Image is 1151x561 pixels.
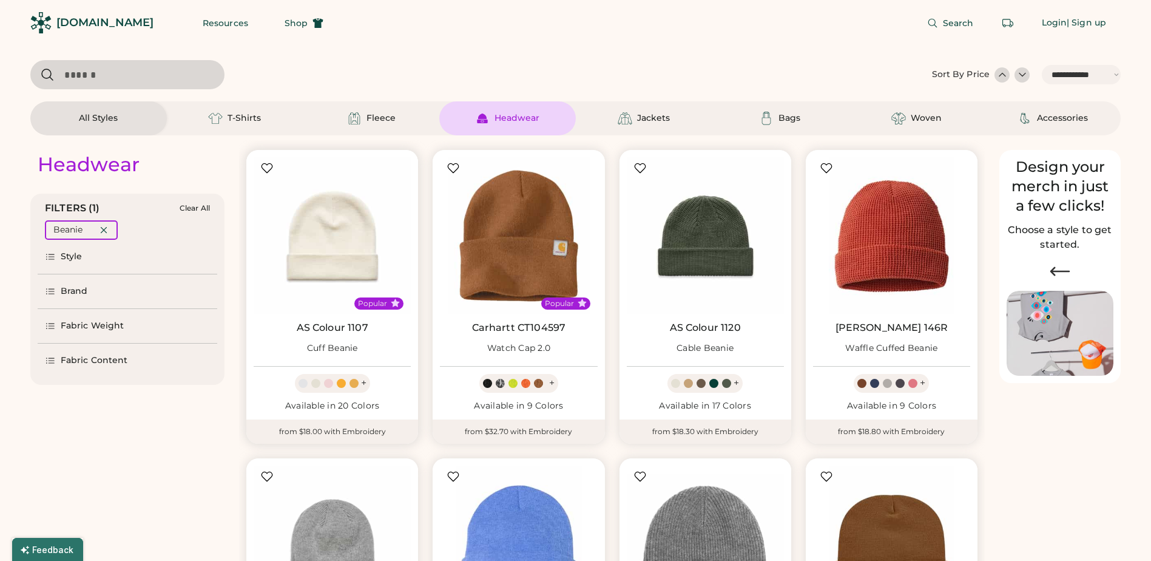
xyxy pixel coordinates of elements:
[1093,506,1146,559] iframe: Front Chat
[208,111,223,126] img: T-Shirts Icon
[61,251,83,263] div: Style
[618,111,632,126] img: Jackets Icon
[670,322,741,334] a: AS Colour 1120
[285,19,308,27] span: Shop
[911,112,942,124] div: Woven
[361,376,366,390] div: +
[813,400,970,412] div: Available in 9 Colors
[254,400,411,412] div: Available in 20 Colors
[487,342,550,355] div: Watch Cap 2.0
[440,157,597,314] img: Carhartt CT104597 Watch Cap 2.0
[270,11,338,35] button: Shop
[254,157,411,314] img: AS Colour 1107 Cuff Beanie
[61,285,88,297] div: Brand
[30,12,52,33] img: Rendered Logo - Screens
[1007,157,1113,216] div: Design your merch in just a few clicks!
[627,400,784,412] div: Available in 17 Colors
[246,420,418,444] div: from $18.00 with Embroidery
[835,322,948,334] a: [PERSON_NAME] 146R
[494,112,539,124] div: Headwear
[307,342,358,355] div: Cuff Beanie
[891,111,906,126] img: Woven Icon
[637,112,670,124] div: Jackets
[1018,111,1032,126] img: Accessories Icon
[920,376,925,390] div: +
[913,11,988,35] button: Search
[806,420,977,444] div: from $18.80 with Embroidery
[619,420,791,444] div: from $18.30 with Embroidery
[475,111,490,126] img: Headwear Icon
[53,224,83,236] div: Beanie
[545,299,574,308] div: Popular
[61,355,127,367] div: Fabric Content
[549,376,555,390] div: +
[578,299,587,308] button: Popular Style
[358,299,387,308] div: Popular
[347,111,362,126] img: Fleece Icon
[433,420,604,444] div: from $32.70 with Embroidery
[56,15,154,30] div: [DOMAIN_NAME]
[38,152,140,177] div: Headwear
[391,299,400,308] button: Popular Style
[1067,17,1106,29] div: | Sign up
[228,112,261,124] div: T-Shirts
[734,376,739,390] div: +
[79,112,118,124] div: All Styles
[932,69,990,81] div: Sort By Price
[188,11,263,35] button: Resources
[845,342,937,355] div: Waffle Cuffed Beanie
[366,112,396,124] div: Fleece
[1007,291,1113,376] img: Image of Lisa Congdon Eye Print on T-Shirt and Hat
[440,400,597,412] div: Available in 9 Colors
[943,19,974,27] span: Search
[180,204,210,212] div: Clear All
[1007,223,1113,252] h2: Choose a style to get started.
[297,322,368,334] a: AS Colour 1107
[61,320,124,332] div: Fabric Weight
[778,112,800,124] div: Bags
[472,322,566,334] a: Carhartt CT104597
[627,157,784,314] img: AS Colour 1120 Cable Beanie
[45,201,100,216] div: FILTERS (1)
[813,157,970,314] img: Richardson 146R Waffle Cuffed Beanie
[996,11,1020,35] button: Retrieve an order
[1042,17,1067,29] div: Login
[759,111,774,126] img: Bags Icon
[677,342,734,355] div: Cable Beanie
[1037,112,1088,124] div: Accessories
